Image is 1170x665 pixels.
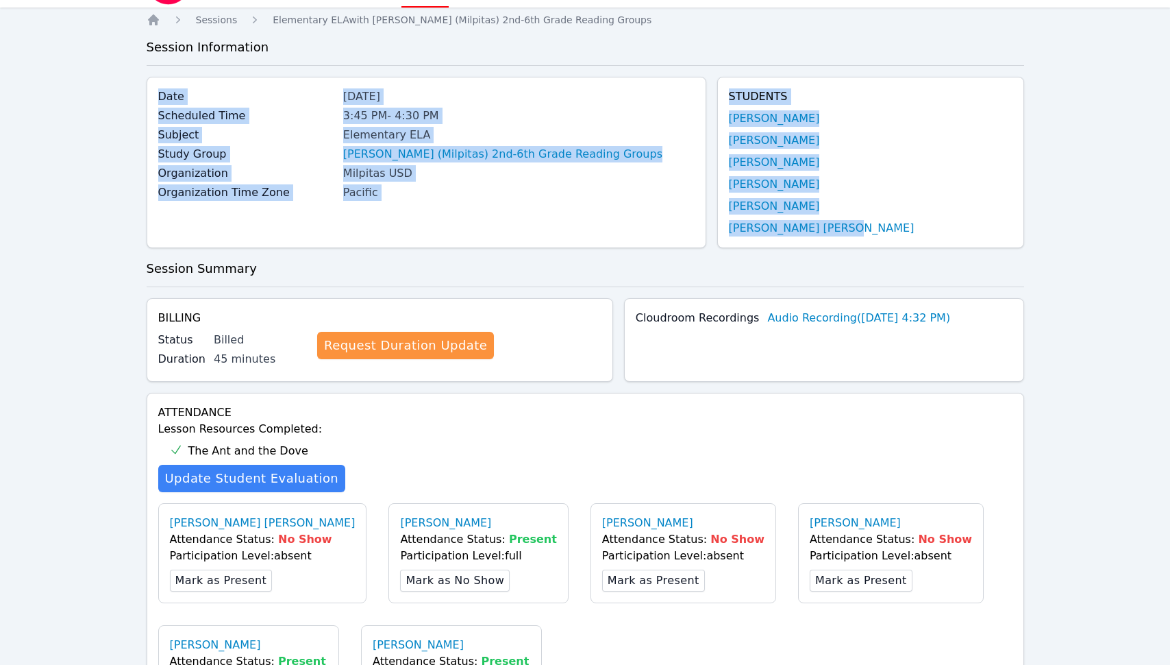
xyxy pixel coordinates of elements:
[170,570,273,592] button: Mark as Present
[343,127,695,143] div: Elementary ELA
[158,465,346,492] a: Update Student Evaluation
[729,110,820,127] a: [PERSON_NAME]
[343,108,695,124] div: 3:45 PM - 4:30 PM
[273,13,651,27] a: Elementary ELAwith [PERSON_NAME] (Milpitas) 2nd-6th Grade Reading Groups
[509,533,557,546] span: Present
[196,13,238,27] a: Sessions
[602,531,764,548] div: Attendance Status:
[343,165,695,182] div: Milpitas USD
[147,38,1024,57] h3: Session Information
[602,548,764,564] div: Participation Level: absent
[158,184,335,201] label: Organization Time Zone
[400,570,510,592] button: Mark as No Show
[810,531,972,548] div: Attendance Status:
[158,146,335,162] label: Study Group
[602,515,693,531] a: [PERSON_NAME]
[158,404,1012,421] h4: Attendance
[170,531,356,548] div: Attendance Status:
[810,515,901,531] a: [PERSON_NAME]
[400,548,556,564] div: Participation Level: full
[343,184,695,201] div: Pacific
[147,13,1024,27] nav: Breadcrumb
[158,108,335,124] label: Scheduled Time
[918,533,972,546] span: No Show
[729,132,820,149] a: [PERSON_NAME]
[158,421,1012,459] div: Lesson Resources Completed:
[158,165,335,182] label: Organization
[400,515,491,531] a: [PERSON_NAME]
[170,637,261,653] a: [PERSON_NAME]
[767,310,950,326] a: Audio Recording([DATE] 4:32 PM)
[158,351,206,367] label: Duration
[214,332,306,348] div: Billed
[158,310,601,326] h4: Billing
[729,88,1012,105] h4: Students
[810,548,972,564] div: Participation Level: absent
[317,332,494,359] a: Request Duration Update
[729,198,820,215] a: [PERSON_NAME]
[278,533,332,546] span: No Show
[729,154,820,171] a: [PERSON_NAME]
[400,531,556,548] div: Attendance Status:
[729,220,914,237] a: [PERSON_NAME] [PERSON_NAME]
[710,533,764,546] span: No Show
[636,310,760,326] label: Cloudroom Recordings
[343,88,695,105] div: [DATE]
[343,146,662,162] a: [PERSON_NAME] (Milpitas) 2nd-6th Grade Reading Groups
[170,548,356,564] div: Participation Level: absent
[373,637,464,653] a: [PERSON_NAME]
[158,88,335,105] label: Date
[602,570,705,592] button: Mark as Present
[729,176,820,193] a: [PERSON_NAME]
[810,570,912,592] button: Mark as Present
[214,351,306,367] div: 45 minutes
[158,127,335,143] label: Subject
[170,515,356,531] a: [PERSON_NAME] [PERSON_NAME]
[196,14,238,25] span: Sessions
[158,332,206,348] label: Status
[273,14,651,25] span: Elementary ELA with [PERSON_NAME] (Milpitas) 2nd-6th Grade Reading Groups
[188,443,308,459] span: The Ant and the Dove
[147,259,1024,278] h3: Session Summary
